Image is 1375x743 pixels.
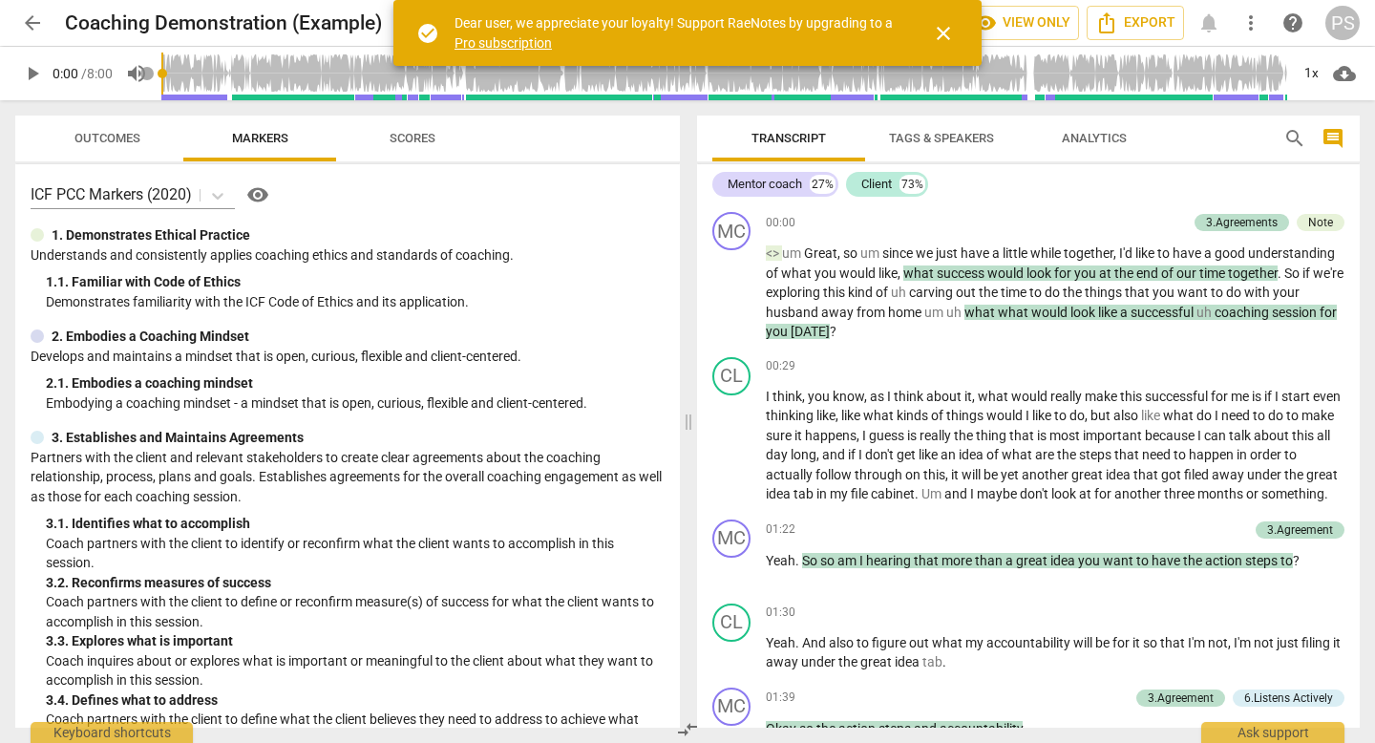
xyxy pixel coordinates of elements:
p: Partners with the client and relevant stakeholders to create clear agreements about the coaching ... [31,448,665,507]
span: but [1090,408,1113,423]
span: just [936,245,961,261]
span: would [987,265,1026,281]
p: Understands and consistently applies coaching ethics and standards of coaching. [31,245,665,265]
span: I [1197,428,1204,443]
span: 00:29 [766,358,795,374]
span: do [1196,408,1215,423]
span: like [878,265,898,281]
span: the [1114,265,1136,281]
span: for [1211,389,1231,404]
span: for [1320,305,1337,320]
span: think [894,389,926,404]
span: have [1173,245,1204,261]
span: and [944,486,970,501]
span: maybe [977,486,1020,501]
span: you [814,265,839,281]
span: to [1211,285,1226,300]
span: 00:00 [766,215,795,231]
a: Help [1276,6,1310,40]
div: Keyboard shortcuts [31,722,193,743]
button: View only [965,6,1079,40]
button: Export [1087,6,1184,40]
span: through [855,467,905,482]
span: or [1246,486,1261,501]
span: if [1264,389,1275,404]
span: it [951,467,962,482]
span: what [1163,408,1196,423]
span: have [961,245,992,261]
span: Analytics [1062,131,1127,145]
span: what [903,265,937,281]
span: idea [959,447,986,462]
span: , [816,447,822,462]
span: actually [766,467,815,482]
span: for [1054,265,1074,281]
span: Export [1095,11,1175,34]
button: Close [920,11,966,56]
span: of [1161,265,1176,281]
span: the [1063,285,1085,300]
span: , [972,389,978,404]
span: Yeah [766,553,795,568]
span: to [1054,408,1069,423]
span: would [1031,305,1070,320]
span: , [837,245,843,261]
span: that [1114,447,1142,462]
span: I'd [1119,245,1135,261]
span: also [1113,408,1141,423]
div: Mentor coach [728,175,802,194]
span: great [1306,467,1338,482]
span: would [986,408,1026,423]
span: would [839,265,878,281]
span: another [1114,486,1164,501]
span: something [1261,486,1324,501]
span: of [986,447,1002,462]
span: from [857,305,888,320]
span: what [1002,447,1035,462]
span: I [1215,408,1221,423]
span: get [897,447,919,462]
span: than [975,553,1005,568]
span: most [1049,428,1083,443]
button: Volume [119,56,154,91]
span: understanding [1248,245,1335,261]
span: like [841,408,863,423]
span: kind [848,285,876,300]
span: if [1302,265,1313,281]
span: away [821,305,857,320]
span: order [1250,447,1284,462]
div: Dear user, we appreciate your loyalty! Support RaeNotes by upgrading to a [455,13,898,53]
span: [DATE] [791,324,830,339]
span: a [1120,305,1131,320]
span: cloud_download [1333,62,1356,85]
span: what [964,305,998,320]
span: search [1283,127,1306,150]
div: 3. 1. Identifies what to accomplish [46,514,665,534]
span: this [823,285,848,300]
span: day [766,447,791,462]
span: great [1016,553,1050,568]
span: make [1301,408,1334,423]
span: do [1226,285,1244,300]
span: like [919,447,941,462]
div: 2. 1. Embodies a coaching mindset [46,373,665,393]
span: you [1074,265,1099,281]
span: out [956,285,979,300]
span: do [1045,285,1063,300]
span: do [1069,408,1085,423]
span: 0:00 [53,66,78,81]
div: 3.Agreement [1267,521,1333,539]
span: if [848,447,858,462]
span: think [772,389,802,404]
span: Tags & Speakers [889,131,994,145]
span: follow [815,467,855,482]
span: as [870,389,887,404]
span: I [862,428,869,443]
span: visibility [974,11,997,34]
span: look [1051,486,1079,501]
span: Filler word [782,245,804,261]
span: what [781,265,814,281]
p: 2. Embodies a Coaching Mindset [52,327,249,347]
span: am [837,553,859,568]
span: tab [793,486,816,501]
